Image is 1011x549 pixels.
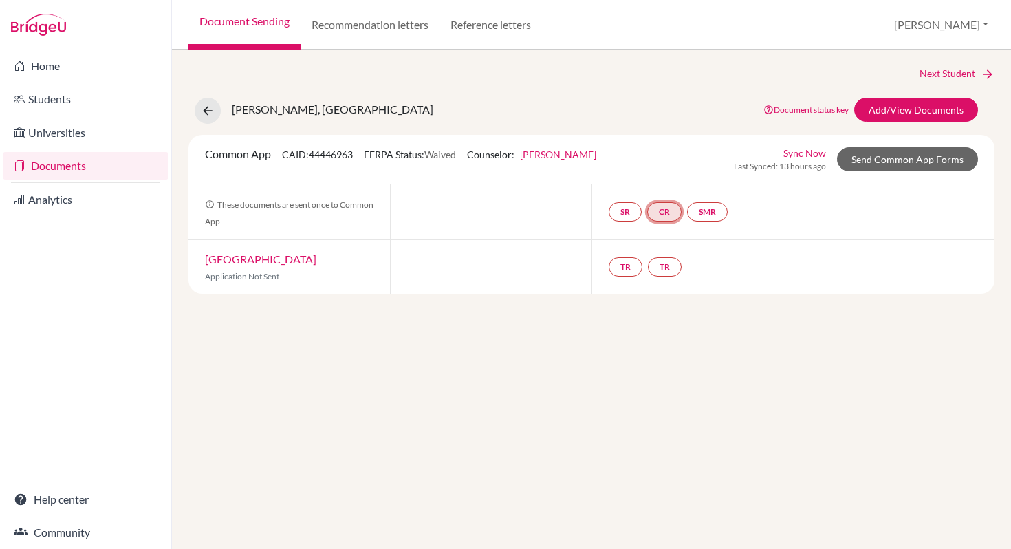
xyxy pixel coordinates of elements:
[609,257,642,277] a: TR
[467,149,596,160] span: Counselor:
[205,200,373,226] span: These documents are sent once to Common App
[648,257,682,277] a: TR
[205,252,316,266] a: [GEOGRAPHIC_DATA]
[3,52,168,80] a: Home
[11,14,66,36] img: Bridge-U
[3,152,168,180] a: Documents
[837,147,978,171] a: Send Common App Forms
[3,119,168,147] a: Universities
[763,105,849,115] a: Document status key
[520,149,596,160] a: [PERSON_NAME]
[920,66,994,81] a: Next Student
[282,149,353,160] span: CAID: 44446963
[205,147,271,160] span: Common App
[734,160,826,173] span: Last Synced: 13 hours ago
[888,12,994,38] button: [PERSON_NAME]
[609,202,642,222] a: SR
[3,519,168,546] a: Community
[647,202,682,222] a: CR
[3,85,168,113] a: Students
[687,202,728,222] a: SMR
[364,149,456,160] span: FERPA Status:
[3,186,168,213] a: Analytics
[3,486,168,513] a: Help center
[232,103,433,116] span: [PERSON_NAME], [GEOGRAPHIC_DATA]
[854,98,978,122] a: Add/View Documents
[205,271,279,281] span: Application Not Sent
[424,149,456,160] span: Waived
[783,146,826,160] a: Sync Now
